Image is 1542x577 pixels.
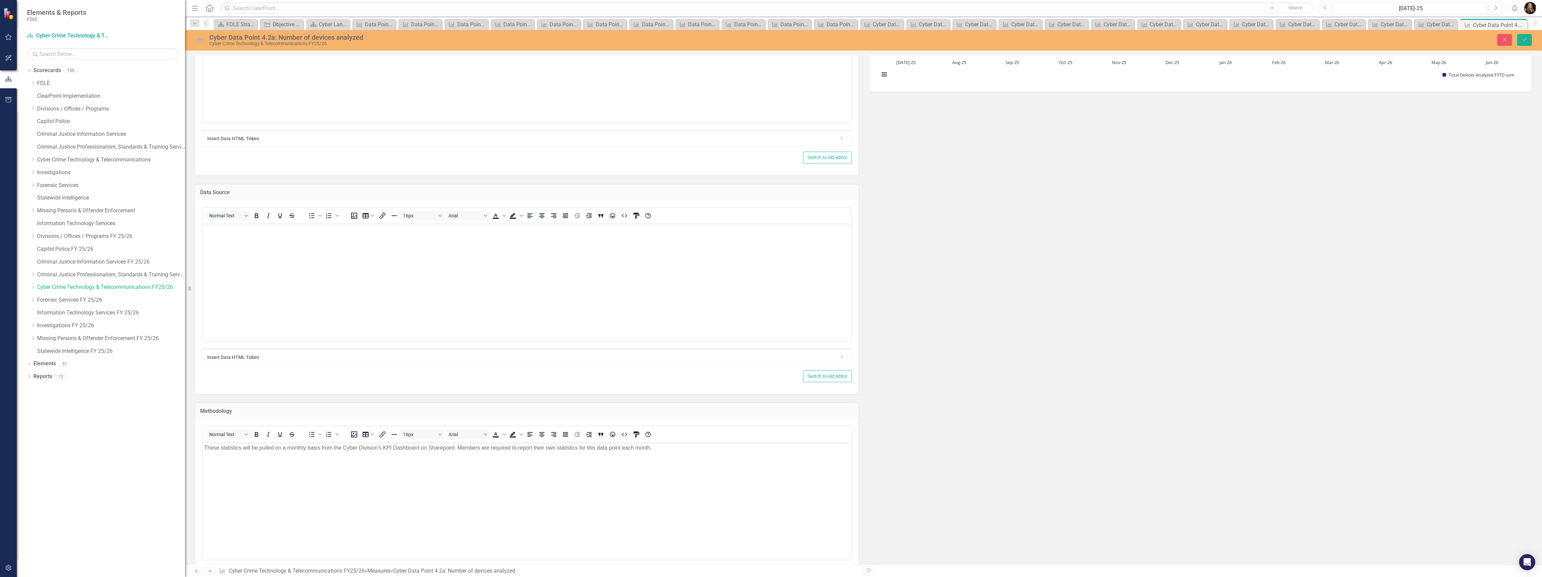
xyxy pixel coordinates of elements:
[203,223,851,341] iframe: Rich Text Area
[1242,20,1271,29] div: Cyber Data Point 3.3a: Telecommunications - Radio Support Requests
[1336,4,1485,12] div: [DATE]-25
[200,408,854,414] h3: Methodology
[492,20,532,29] a: Data Point 1.2 Cybersecurity Presentations
[1006,59,1019,65] text: Sep-25
[1323,20,1363,29] a: Cyber Data Points 3.3c: Maintain and Service Communication Devices - Telecoms
[37,335,185,342] a: Missing Persons & Offender Enforcement FY 25/26
[1231,20,1271,29] a: Cyber Data Point 3.3a: Telecommunications - Radio Support Requests
[37,182,185,189] a: Forensic Services
[595,430,607,439] button: Blockquote
[306,211,323,220] div: Bullet list
[1333,2,1488,14] button: [DATE]-25
[503,20,532,29] div: Data Point 1.2 Cybersecurity Presentations
[449,432,482,437] span: Arial
[1416,20,1456,29] a: Cyber Data Point 4.1b: Number of cybersecurity intelligence leads completed.
[572,430,583,439] button: Decrease indent
[688,20,717,29] div: Data Point 1.4b Number of Classes Supported- Providing Computer Labs
[538,20,579,29] a: Data Point 1.3a Cybersecurity Collaboration
[226,20,255,29] div: FDLE Strategic Plan
[619,430,630,439] button: HTML Editor
[37,309,185,317] a: Information Technology Services FY 25/26
[585,20,625,29] a: Data Point 1.3b Number of Cyber Tabletop Exercises completed.
[37,283,185,291] a: Cyber Crime Technology & Telecommunications FY25/26
[33,373,52,381] a: Reports
[273,20,302,29] div: Objective 3.3 Increase assistance to stakeholders regarding cyber security issues and concerns.
[734,20,763,29] div: Data Point 1.4c Forensic/Cyber Investigations Training Classes
[642,211,654,220] button: Help
[319,20,348,29] div: Cyber Landing Page
[377,211,388,220] button: Insert/edit link
[595,211,607,220] button: Blockquote
[1427,20,1456,29] div: Cyber Data Point 4.1b: Number of cybersecurity intelligence leads completed.
[908,20,948,29] a: Cyber Data Point 2.2: Number of Mobile Device Unlocks
[815,20,856,29] a: Data Point 2.1a: Number of technologies researched/analyzed
[769,20,809,29] a: Data Point 1.4d Internal Training on Cyber Division Initiatives
[403,213,436,218] span: 16px
[446,430,490,439] button: Font Arial
[400,211,444,220] button: Font size 16px
[572,211,583,220] button: Decrease indent
[607,430,618,439] button: Emojis
[827,20,856,29] div: Data Point 2.1a: Number of technologies researched/analyzed
[37,194,185,202] a: Statewide Intelligence
[27,48,178,60] input: Search Below...
[896,59,915,65] text: [DATE]-25
[1196,20,1225,29] div: Cyber Data Point 3.2b: Cryptocurrency Tracing Services Provided
[207,211,250,220] button: Block Normal Text
[1277,20,1317,29] a: Cyber Data Points 3.3b: Mutual Aid Service Requests
[1325,59,1339,65] text: Mar-26
[607,211,618,220] button: Emojis
[560,430,571,439] button: Justify
[631,20,671,29] a: Data Point 1.4a Number of ICAC Conference Attendees
[37,105,185,113] a: Divisions / Offices / Programs
[1011,20,1040,29] div: Cyber Data Point 3.1a TSCM : Number of TSCM requests completed
[389,430,400,439] button: Horizontal line
[209,34,963,41] div: Cyber Data Point 4.2a: Number of devices analyzed
[308,20,348,29] a: Cyber Landing Page
[1334,20,1363,29] div: Cyber Data Points 3.3c: Maintain and Service Communication Devices - Telecoms
[348,430,360,439] button: Insert image
[1524,2,1536,14] button: Molly Akin
[1379,59,1392,65] text: Apr-26
[1165,59,1179,65] text: Dec-25
[203,442,851,560] iframe: Rich Text Area
[1485,59,1498,65] text: Jun-26
[59,361,70,367] div: 51
[215,20,255,29] a: FDLE Strategic Plan
[33,67,61,74] a: Scorecards
[490,430,507,439] div: Text color Black
[37,80,185,87] a: FDLE
[1139,20,1179,29] a: Cyber Data Point 3.2a: Crypto Seizure
[389,211,400,220] button: Horizontal line
[630,211,642,220] button: CSS Editor
[862,20,902,29] a: Cyber Data Point 2.1b: Number of intelligence products created and/or disseminated to partner age...
[550,20,579,29] div: Data Point 1.3a Cybersecurity Collaboration
[229,568,365,574] a: Cyber Crime Technology & Telecommunications FY25/26
[209,432,242,437] span: Normal Text
[803,370,852,382] button: Switch to old editor
[27,32,111,40] a: Cyber Crime Technology & Telecommunications FY25/26
[677,20,717,29] a: Data Point 1.4b Number of Classes Supported- Providing Computer Labs
[1369,20,1410,29] a: Cyber Data Point 4.1a: Cybersecurity Event or Incident Consultations
[642,430,654,439] button: Help
[251,430,262,439] button: Bold
[37,271,185,279] a: Criminal Justice Professionalism, Standards & Training Services FY 25/26
[1092,20,1133,29] a: Cyber Data Point 3.1c : Pathfinder
[803,152,852,163] button: Switch to old editor
[560,211,571,220] button: Justify
[583,211,595,220] button: Increase indent
[37,322,185,330] a: Investigations FY 25/26
[1112,59,1126,65] text: Nov-25
[354,20,394,29] a: Data Point 1.1a Number of citizens trained (Secure [US_STATE])
[780,20,809,29] div: Data Point 1.4d Internal Training on Cyber Division Initiatives
[873,20,902,29] div: Cyber Data Point 2.1b: Number of intelligence products created and/or disseminated to partner age...
[323,211,340,220] div: Numbered list
[1442,72,1515,78] button: Show Total Devices Analyzed FYTD sum
[1288,20,1317,29] div: Cyber Data Points 3.3b: Mutual Aid Service Requests
[37,118,185,125] a: Capitol Police
[1381,20,1410,29] div: Cyber Data Point 4.1a: Cybersecurity Event or Incident Consultations
[393,568,515,574] div: Cyber Data Point 4.2a: Number of devices analyzed
[33,360,56,368] a: Elements
[1272,59,1286,65] text: Feb-26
